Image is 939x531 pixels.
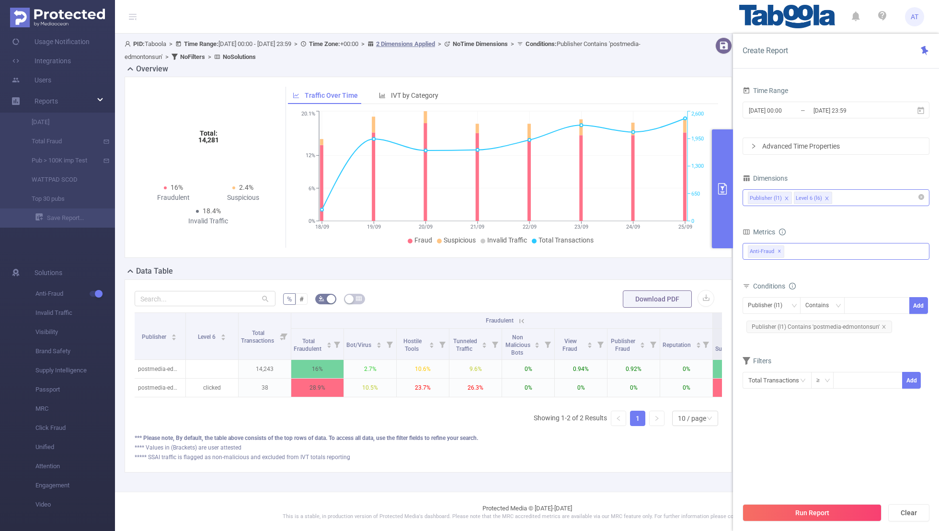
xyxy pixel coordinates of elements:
p: 0.92% [607,360,660,378]
span: 16% [171,184,183,191]
p: 0% [555,379,607,397]
img: Protected Media [10,8,105,27]
span: Metrics [743,228,775,236]
div: ***** SSAI traffic is flagged as non-malicious and excluded from IVT totals reporting [135,453,722,462]
div: Publisher (l1) [750,192,782,205]
u: 2 Dimensions Applied [376,40,435,47]
input: Search... [135,291,275,306]
p: 0% [660,360,712,378]
span: Anti-Fraud [748,245,784,258]
i: icon: caret-down [587,344,593,347]
i: icon: caret-down [640,344,645,347]
div: Level 6 (l6) [796,192,822,205]
i: icon: caret-down [482,344,487,347]
p: 0% [502,379,554,397]
span: % [287,295,292,303]
i: Filter menu [383,329,396,359]
span: Fraud [414,236,432,244]
tspan: Total: [199,129,217,137]
span: Engagement [35,476,115,495]
p: 9.6% [449,360,502,378]
span: Invalid Traffic [487,236,527,244]
li: 1 [630,411,645,426]
span: AT [911,7,918,26]
span: Total Fraudulent [294,338,323,352]
span: IVT by Category [391,92,438,99]
span: Solutions [34,263,62,282]
i: icon: bg-colors [319,296,324,301]
span: Total Transactions [538,236,594,244]
span: Traffic Over Time [305,92,358,99]
li: Level 6 (l6) [794,192,832,204]
div: ≥ [816,372,826,388]
tspan: 19/09 [366,224,380,230]
i: icon: bar-chart [379,92,386,99]
input: End date [813,104,890,117]
i: icon: caret-down [535,344,540,347]
i: Filter menu [488,329,502,359]
i: icon: left [616,416,621,421]
a: Top 30 pubs [19,189,103,208]
i: icon: close [882,324,886,329]
tspan: 0 [691,218,694,224]
b: Conditions : [526,40,557,47]
i: Filter menu [277,313,291,359]
span: Taboola [DATE] 00:00 - [DATE] 23:59 +00:00 [125,40,641,60]
span: MRC [35,399,115,418]
p: 10.5% [344,379,396,397]
p: 14,243 [239,360,291,378]
li: Showing 1-2 of 2 Results [534,411,607,426]
span: Click Fraud [35,418,115,438]
i: Filter menu [594,329,607,359]
i: icon: right [751,143,756,149]
span: View Fraud [562,338,579,352]
p: This is a stable, in production version of Protected Media's dashboard. Please note that the MRC ... [139,513,915,521]
span: Reputation [663,342,692,348]
div: Sort [220,333,226,338]
input: Start date [748,104,825,117]
tspan: 14,281 [198,136,218,144]
div: **** Values in (Brackets) are user attested [135,443,722,452]
i: Filter menu [435,329,449,359]
span: Total Transactions [241,330,275,344]
span: ✕ [778,246,781,257]
i: icon: caret-up [535,341,540,344]
div: Invalid Traffic [173,216,243,226]
p: 0.94% [555,360,607,378]
span: 18.4% [203,207,221,215]
div: Fraudulent [138,193,208,203]
i: icon: caret-up [171,333,176,335]
tspan: 18/09 [315,224,329,230]
a: Save Report... [35,208,115,228]
span: Dimensions [743,174,788,182]
span: Level 6 [198,334,217,340]
p: 2.4% [713,360,765,378]
div: icon: rightAdvanced Time Properties [743,138,929,154]
div: *** Please note, By default, the table above consists of the top rows of data. To access all data... [135,434,722,442]
span: Fraudulent [486,317,514,324]
tspan: 1,950 [691,136,704,142]
tspan: 21/09 [470,224,484,230]
i: icon: caret-up [326,341,332,344]
span: Publisher (l1) Contains 'postmedia-edmontonsun' [746,321,892,333]
a: Usage Notification [11,32,90,51]
i: icon: down [824,378,830,384]
i: icon: down [707,416,712,422]
span: 2.4% [239,184,253,191]
h2: Overview [136,63,168,75]
span: Create Report [743,46,788,55]
p: 28.9% [291,379,344,397]
div: Suspicious [208,193,278,203]
a: WATTPAD SCOD [19,170,103,189]
tspan: 24/09 [626,224,640,230]
div: Sort [326,341,332,346]
span: Attention [35,457,115,476]
span: Non Malicious Bots [505,334,530,356]
i: icon: caret-up [429,341,435,344]
p: 0% [660,379,712,397]
button: Run Report [743,504,882,521]
b: No Time Dimensions [453,40,508,47]
div: Sort [171,333,177,338]
i: icon: info-circle [789,283,796,289]
span: Filters [743,357,771,365]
